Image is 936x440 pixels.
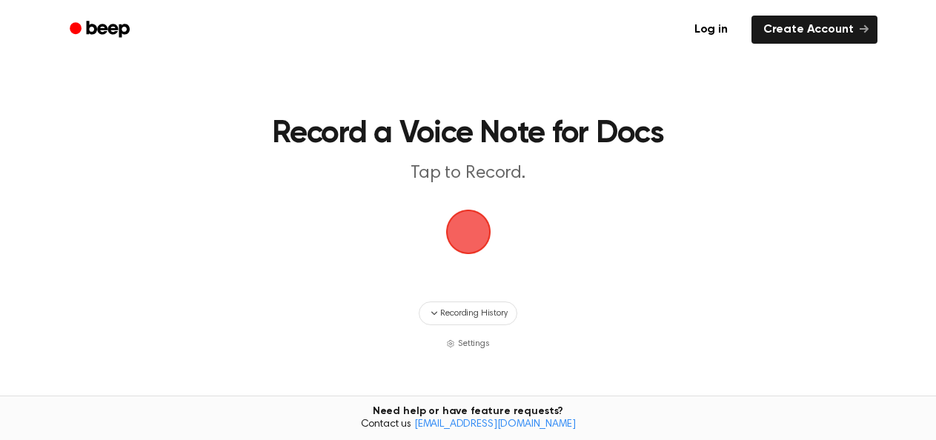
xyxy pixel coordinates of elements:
[458,337,490,350] span: Settings
[446,337,490,350] button: Settings
[184,161,753,186] p: Tap to Record.
[446,210,491,254] img: Beep Logo
[9,419,927,432] span: Contact us
[160,119,776,150] h1: Record a Voice Note for Docs
[414,419,576,430] a: [EMAIL_ADDRESS][DOMAIN_NAME]
[59,16,143,44] a: Beep
[440,307,507,320] span: Recording History
[751,16,877,44] a: Create Account
[419,301,517,325] button: Recording History
[680,13,743,47] a: Log in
